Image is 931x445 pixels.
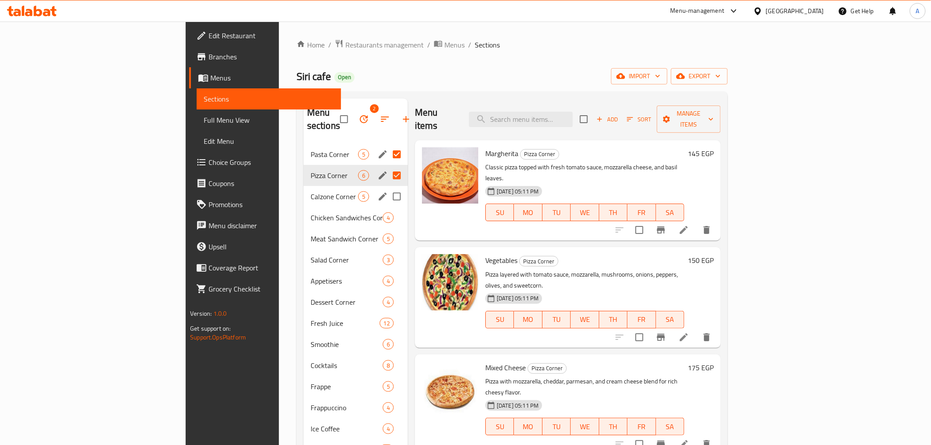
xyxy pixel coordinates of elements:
span: Coverage Report [209,263,334,273]
span: SA [660,420,681,433]
div: Pizza Corner [519,256,558,266]
button: Sort [625,113,653,126]
span: Select to update [630,221,649,239]
span: SA [660,313,681,326]
button: SA [656,311,684,328]
span: Get support on: [190,323,231,334]
div: Pizza Corner6edit [304,165,408,186]
span: Sections [475,40,500,50]
div: Pasta Corner [311,149,358,160]
button: Branch-specific-item [650,327,671,348]
button: import [611,68,667,84]
span: Margherita [485,147,518,160]
span: Dessert Corner [311,297,383,307]
div: items [383,297,394,307]
button: Add section [396,109,417,130]
span: A [916,6,920,16]
span: Coupons [209,178,334,189]
div: Fresh Juice12 [304,313,408,334]
span: 5 [359,150,369,159]
span: Edit Menu [204,136,334,146]
button: Manage items [657,106,721,133]
div: Pizza Corner [528,363,567,374]
img: Margherita [422,147,478,204]
span: 5 [383,383,393,391]
span: 2 [370,104,379,113]
span: WE [574,420,595,433]
a: Support.OpsPlatform [190,332,246,343]
span: Menus [210,73,334,83]
span: Grocery Checklist [209,284,334,294]
div: Cocktails [311,360,383,371]
button: MO [514,418,542,435]
span: Promotions [209,199,334,210]
div: Dessert Corner4 [304,292,408,313]
span: 1.0.0 [213,308,227,319]
a: Grocery Checklist [189,278,341,299]
div: items [383,339,394,350]
button: Branch-specific-item [650,219,671,241]
div: Calzone Corner5edit [304,186,408,207]
div: Frappe [311,381,383,392]
span: Pizza Corner [528,363,566,373]
p: Pizza layered with tomato sauce, mozzarella, mushrooms, onions, peppers, olives, and sweetcorn. [485,269,684,291]
div: items [383,402,394,413]
span: MO [517,206,539,219]
span: Version: [190,308,212,319]
span: SU [489,420,510,433]
span: TH [603,313,624,326]
div: Pasta Corner5edit [304,144,408,165]
div: Fresh Juice [311,318,380,328]
button: TH [599,311,627,328]
button: export [671,68,728,84]
button: delete [696,219,717,241]
span: 4 [383,404,393,412]
div: Smoothie6 [304,334,408,355]
div: Meat Sandwich Corner5 [304,228,408,249]
a: Choice Groups [189,152,341,173]
button: TH [599,204,627,221]
span: Sort items [621,113,657,126]
a: Menus [434,39,465,51]
span: FR [631,313,652,326]
button: FR [627,418,656,435]
h6: 145 EGP [688,147,714,160]
div: items [383,255,394,265]
h6: 175 EGP [688,361,714,374]
a: Menus [189,67,341,88]
div: Frappuccino4 [304,397,408,418]
button: FR [627,311,656,328]
span: Meat Sandwich Corner [311,233,383,244]
span: WE [574,313,595,326]
span: Manage items [664,108,714,130]
span: Appetisers [311,276,383,286]
span: Restaurants management [345,40,424,50]
a: Restaurants management [335,39,424,51]
span: Sort [627,114,651,124]
span: Mixed Cheese [485,361,526,374]
span: Ice Coffee [311,423,383,434]
span: Smoothie [311,339,383,350]
a: Full Menu View [197,109,341,131]
button: WE [571,418,599,435]
span: Full Menu View [204,115,334,125]
span: 4 [383,277,393,285]
h6: 150 EGP [688,254,714,266]
button: MO [514,204,542,221]
span: WE [574,206,595,219]
div: items [358,170,369,181]
span: 4 [383,298,393,306]
span: FR [631,206,652,219]
button: MO [514,311,542,328]
span: 4 [383,214,393,222]
span: Select section [575,110,593,128]
a: Coverage Report [189,257,341,278]
span: Pizza Corner [311,170,358,181]
a: Edit menu item [678,332,689,343]
div: items [383,233,394,244]
span: SA [660,206,681,219]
